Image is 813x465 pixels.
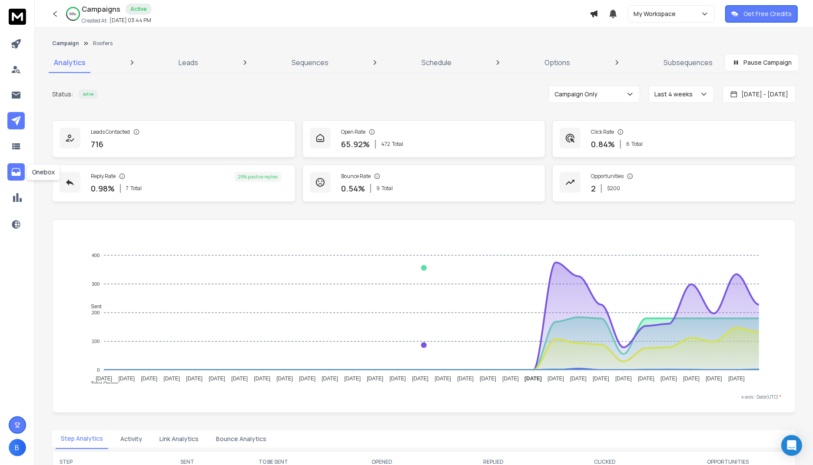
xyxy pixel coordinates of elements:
span: Total [130,185,142,192]
tspan: [DATE] [502,376,519,382]
tspan: [DATE] [638,376,654,382]
a: Opportunities2$200 [552,165,796,202]
p: Leads Contacted [91,129,130,135]
tspan: [DATE] [548,376,564,382]
p: Status: [52,90,73,99]
p: Analytics [54,57,86,68]
tspan: [DATE] [96,376,112,382]
button: Bounce Analytics [211,429,272,449]
tspan: 100 [92,339,100,344]
button: Pause Campaign [725,54,799,71]
p: Bounce Rate [341,173,371,180]
p: Roofers [93,40,113,47]
a: Schedule [416,52,457,73]
button: B [9,439,26,456]
button: Activity [115,429,147,449]
tspan: [DATE] [322,376,338,382]
p: Get Free Credits [743,10,792,18]
h1: Campaigns [82,4,120,14]
span: Total [631,141,643,148]
p: x-axis : Date(UTC) [66,394,781,400]
span: Total Opens [84,381,119,387]
tspan: [DATE] [457,376,474,382]
p: Campaign Only [554,90,601,99]
a: Open Rate65.92%472Total [302,120,546,158]
tspan: [DATE] [706,376,722,382]
div: Open Intercom Messenger [781,435,802,456]
tspan: [DATE] [276,376,293,382]
tspan: [DATE] [593,376,609,382]
tspan: 400 [92,253,100,258]
button: Step Analytics [56,429,108,449]
p: $ 200 [607,185,620,192]
span: 9 [376,185,380,192]
tspan: [DATE] [163,376,180,382]
p: Leads [179,57,198,68]
tspan: 300 [92,281,100,287]
a: Sequences [286,52,334,73]
tspan: [DATE] [728,376,745,382]
span: Total [382,185,393,192]
p: Click Rate [591,129,614,135]
a: Subsequences [658,52,718,73]
tspan: [DATE] [231,376,248,382]
p: [DATE] 03:44 PM [110,17,151,24]
p: Schedule [421,57,451,68]
tspan: [DATE] [412,376,428,382]
p: Open Rate [341,129,365,135]
a: Leads Contacted716 [52,120,295,158]
p: 716 [91,138,103,150]
tspan: 0 [97,367,100,373]
tspan: [DATE] [570,376,587,382]
p: 0.84 % [591,138,615,150]
tspan: [DATE] [254,376,270,382]
p: 2 [591,182,596,195]
div: Active [78,89,98,99]
tspan: [DATE] [435,376,451,382]
a: Options [540,52,576,73]
tspan: [DATE] [683,376,700,382]
p: Subsequences [664,57,713,68]
p: 0.54 % [341,182,365,195]
a: Leads [173,52,203,73]
a: Analytics [49,52,91,73]
tspan: [DATE] [299,376,315,382]
tspan: [DATE] [118,376,135,382]
tspan: 200 [92,310,100,315]
p: Reply Rate [91,173,116,180]
tspan: [DATE] [367,376,383,382]
p: My Workspace [634,10,679,18]
tspan: [DATE] [524,376,542,382]
tspan: [DATE] [660,376,677,382]
tspan: [DATE] [344,376,361,382]
p: 69 % [70,11,76,16]
tspan: [DATE] [209,376,225,382]
tspan: [DATE] [186,376,202,382]
tspan: [DATE] [141,376,157,382]
span: 6 [626,141,630,148]
div: Onebox [27,164,60,181]
p: Opportunities [591,173,624,180]
button: [DATE] - [DATE] [723,86,796,103]
span: Total [392,141,403,148]
div: 29 % positive replies [235,172,281,182]
p: Created At: [82,17,108,24]
a: Reply Rate0.98%7Total29% positive replies [52,165,295,202]
tspan: [DATE] [389,376,406,382]
button: Link Analytics [154,429,204,449]
a: Bounce Rate0.54%9Total [302,165,546,202]
a: Click Rate0.84%6Total [552,120,796,158]
span: Sent [84,303,102,310]
span: 472 [381,141,390,148]
button: Get Free Credits [725,5,798,23]
p: Sequences [292,57,329,68]
p: 0.98 % [91,182,115,195]
tspan: [DATE] [480,376,496,382]
div: Active [126,3,152,15]
span: 7 [126,185,129,192]
p: Last 4 weeks [654,90,696,99]
p: Options [545,57,571,68]
tspan: [DATE] [615,376,632,382]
